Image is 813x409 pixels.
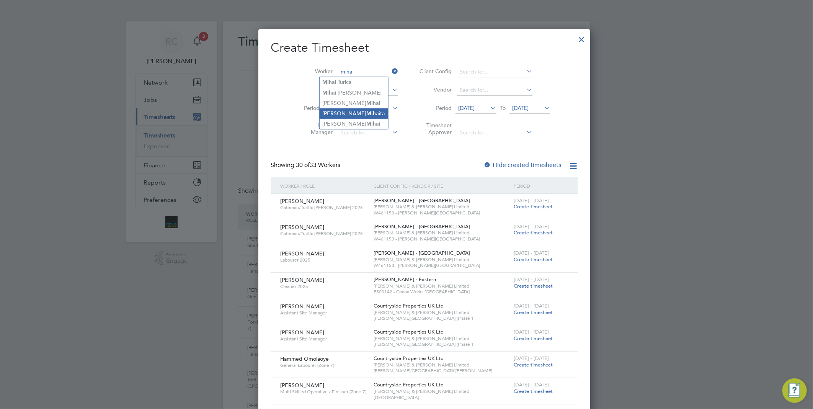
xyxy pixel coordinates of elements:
div: Worker / Role [278,177,372,195]
span: General Labourer (Zone 7) [280,362,368,368]
label: Timesheet Approver [417,122,452,136]
li: [PERSON_NAME] ita [320,108,388,119]
span: Create timesheet [514,283,553,289]
div: Period [512,177,570,195]
input: Search for... [457,128,532,138]
span: [DATE] - [DATE] [514,329,549,335]
span: Create timesheet [514,256,553,263]
label: Client Config [417,68,452,75]
span: Create timesheet [514,388,553,394]
span: Gateman/Traffic [PERSON_NAME] 2025 [280,204,368,211]
b: Miha [367,100,379,106]
span: [PERSON_NAME] - [GEOGRAPHIC_DATA] [374,250,470,256]
span: [PERSON_NAME] & [PERSON_NAME] Limited [374,388,510,394]
input: Search for... [338,128,398,138]
span: [PERSON_NAME] & [PERSON_NAME] Limited [374,257,510,263]
span: Hammed Omolaoye [280,355,329,362]
span: Multi Skilled Operative / Finisher (Zone 7) [280,389,368,395]
label: Vendor [417,86,452,93]
span: [PERSON_NAME] [280,382,324,389]
span: W461153 - [PERSON_NAME][GEOGRAPHIC_DATA] [374,210,510,216]
span: [PERSON_NAME] - Eastern [374,276,436,283]
span: [PERSON_NAME] & [PERSON_NAME] Limited [374,362,510,368]
span: [PERSON_NAME] [280,303,324,310]
span: [PERSON_NAME] & [PERSON_NAME] Limited [374,309,510,316]
div: Client Config / Vendor / Site [372,177,512,195]
span: [PERSON_NAME] [280,250,324,257]
span: Countryside Properties UK Ltd [374,303,444,309]
span: Labourer 2025 [280,257,368,263]
span: [DATE] - [DATE] [514,250,549,256]
span: [PERSON_NAME] [280,198,324,204]
span: Countryside Properties UK Ltd [374,329,444,335]
span: [DATE] [512,105,529,111]
li: i Turica [320,77,388,87]
li: i [PERSON_NAME] [320,88,388,98]
span: Gateman/Traffic [PERSON_NAME] 2025 [280,231,368,237]
li: [PERSON_NAME] i [320,98,388,108]
input: Search for... [338,67,398,77]
input: Search for... [457,67,532,77]
b: Miha [367,110,379,117]
li: [PERSON_NAME] i [320,119,388,129]
span: [PERSON_NAME][GEOGRAPHIC_DATA][PERSON_NAME] [374,368,510,374]
label: Period Type [298,105,333,111]
span: Countryside Properties UK Ltd [374,381,444,388]
span: [GEOGRAPHIC_DATA] [374,394,510,401]
span: [PERSON_NAME] & [PERSON_NAME] Limited [374,335,510,342]
span: Create timesheet [514,335,553,342]
span: 33 Workers [296,161,340,169]
span: [DATE] - [DATE] [514,276,549,283]
span: [DATE] - [DATE] [514,197,549,204]
span: E500142 - Cocoa Works [GEOGRAPHIC_DATA] [374,289,510,295]
b: Miha [323,90,335,96]
span: [PERSON_NAME] & [PERSON_NAME] Limited [374,283,510,289]
span: [PERSON_NAME] [280,329,324,336]
span: [DATE] - [DATE] [514,381,549,388]
span: [PERSON_NAME] - [GEOGRAPHIC_DATA] [374,197,470,204]
span: [DATE] - [DATE] [514,303,549,309]
input: Search for... [457,85,532,96]
span: Create timesheet [514,203,553,210]
label: Site [298,86,333,93]
span: To [498,103,508,113]
span: [PERSON_NAME][GEOGRAPHIC_DATA] (Phase 1 [374,341,510,347]
span: Assistant Site Manager [280,310,368,316]
b: Miha [367,121,379,127]
span: W461153 - [PERSON_NAME][GEOGRAPHIC_DATA] [374,262,510,268]
span: [PERSON_NAME] - [GEOGRAPHIC_DATA] [374,223,470,230]
span: Create timesheet [514,362,553,368]
span: [PERSON_NAME][GEOGRAPHIC_DATA] (Phase 1 [374,315,510,321]
span: Assistant Site Manager [280,336,368,342]
span: Create timesheet [514,309,553,316]
button: Engage Resource Center [782,378,807,403]
label: Hiring Manager [298,122,333,136]
b: Miha [323,79,335,85]
span: Cleaner 2025 [280,283,368,290]
span: [PERSON_NAME] [280,276,324,283]
span: [PERSON_NAME] & [PERSON_NAME] Limited [374,230,510,236]
h2: Create Timesheet [271,40,578,56]
span: [PERSON_NAME] & [PERSON_NAME] Limited [374,204,510,210]
span: [DATE] [458,105,475,111]
label: Worker [298,68,333,75]
span: [PERSON_NAME] [280,224,324,231]
span: W461153 - [PERSON_NAME][GEOGRAPHIC_DATA] [374,236,510,242]
span: Create timesheet [514,229,553,236]
span: Countryside Properties UK Ltd [374,355,444,362]
span: 30 of [296,161,310,169]
span: [DATE] - [DATE] [514,355,549,362]
label: Period [417,105,452,111]
label: Hide created timesheets [483,161,561,169]
span: [DATE] - [DATE] [514,223,549,230]
div: Showing [271,161,342,169]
